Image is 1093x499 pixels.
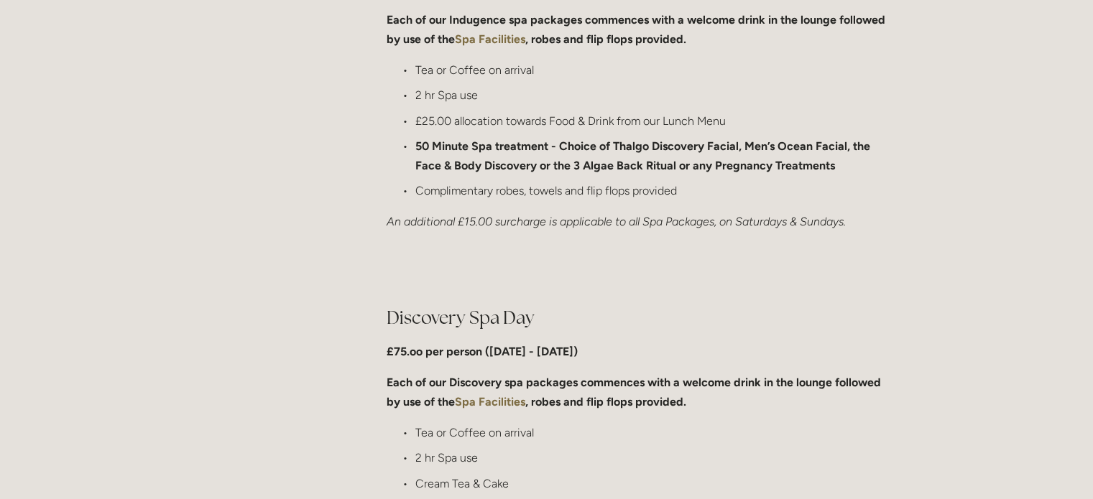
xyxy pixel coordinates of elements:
[415,181,890,200] p: Complimentary robes, towels and flip flops provided
[455,395,525,409] a: Spa Facilities
[415,474,890,493] p: Cream Tea & Cake
[387,345,578,358] strong: £75.oo per person ([DATE] - [DATE])
[415,423,890,442] p: Tea or Coffee on arrival
[415,60,890,80] p: Tea or Coffee on arrival
[415,85,890,105] p: 2 hr Spa use
[525,32,686,46] strong: , robes and flip flops provided.
[387,305,890,330] h2: Discovery Spa Day
[387,215,846,228] em: An additional £15.00 surcharge is applicable to all Spa Packages, on Saturdays & Sundays.
[525,395,686,409] strong: , robes and flip flops provided.
[455,32,525,46] a: Spa Facilities
[387,13,888,46] strong: Each of our Indugence spa packages commences with a welcome drink in the lounge followed by use o...
[415,448,890,467] p: 2 hr Spa use
[415,111,890,131] p: £25.00 allocation towards Food & Drink from our Lunch Menu
[415,139,873,172] strong: 50 Minute Spa treatment - Choice of Thalgo Discovery Facial, Men’s Ocean Facial, the Face & Body ...
[387,376,884,409] strong: Each of our Discovery spa packages commences with a welcome drink in the lounge followed by use o...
